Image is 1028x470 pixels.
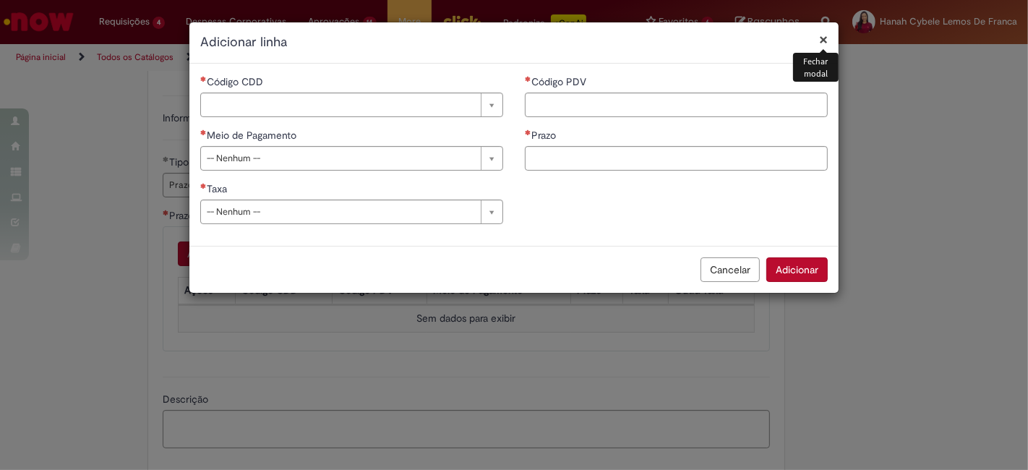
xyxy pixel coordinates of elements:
[525,93,828,117] input: Código PDV
[531,75,589,88] span: Código PDV
[200,93,503,117] a: Limpar campo Código CDD
[766,257,828,282] button: Adicionar
[525,76,531,82] span: Necessários
[207,75,266,88] span: Necessários - Código CDD
[200,129,207,135] span: Necessários
[793,53,839,82] div: Fechar modal
[200,183,207,189] span: Necessários
[200,76,207,82] span: Necessários
[200,33,828,52] h2: Adicionar linha
[525,146,828,171] input: Prazo
[207,182,230,195] span: Taxa
[701,257,760,282] button: Cancelar
[207,200,474,223] span: -- Nenhum --
[207,129,299,142] span: Meio de Pagamento
[531,129,559,142] span: Prazo
[525,129,531,135] span: Necessários
[819,32,828,47] button: Fechar modal
[207,147,474,170] span: -- Nenhum --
